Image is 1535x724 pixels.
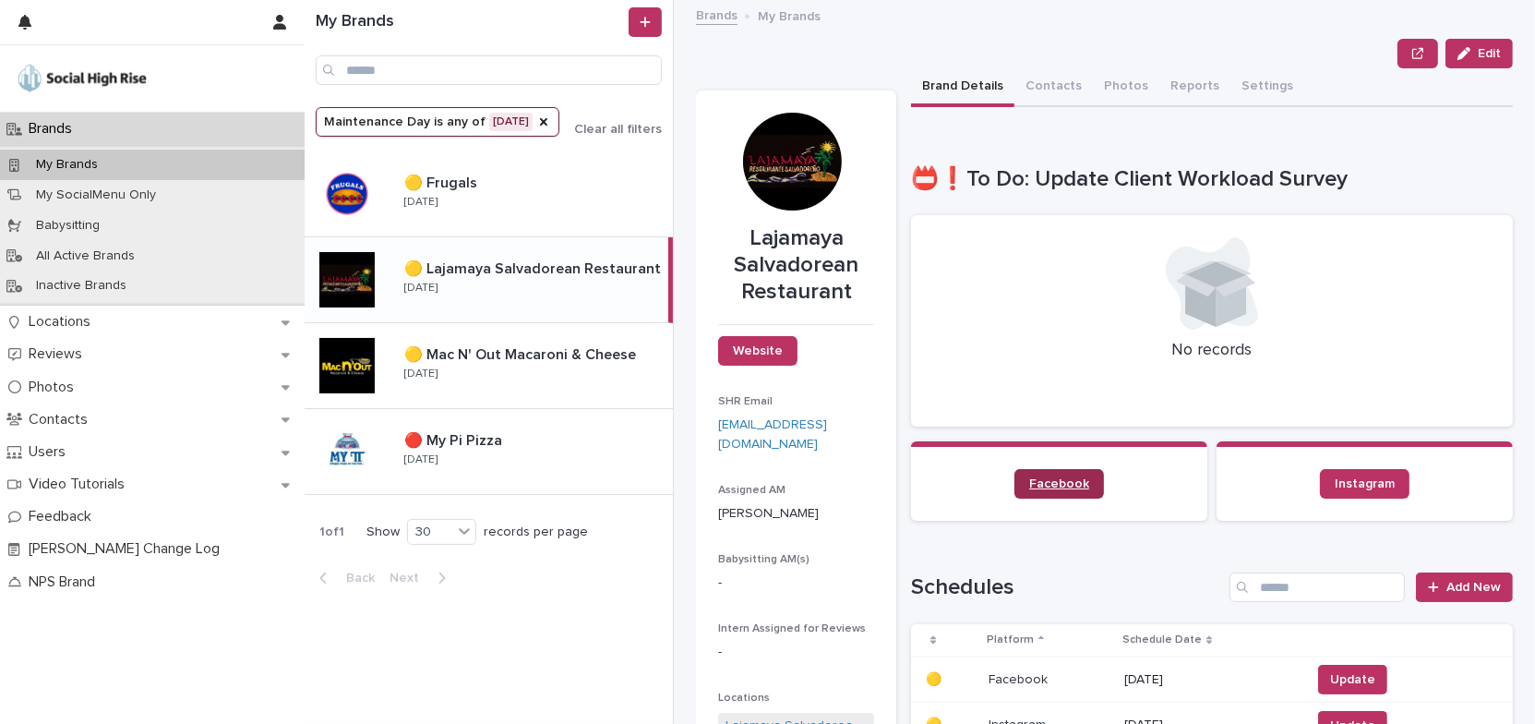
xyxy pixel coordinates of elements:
button: Edit [1445,39,1513,68]
p: [DATE] [1124,672,1296,688]
span: Next [390,572,430,585]
p: Lajamaya Salvadorean Restaurant [718,225,874,305]
p: Babysitting [21,218,114,234]
p: My Brands [21,157,113,173]
span: Website [733,344,783,357]
a: Website [718,336,797,366]
a: Brands [696,4,738,25]
p: [DATE] [404,453,438,466]
button: Reports [1159,68,1230,107]
p: [DATE] [404,196,438,209]
p: 🟡 [926,669,945,688]
button: Clear all filters [559,123,662,136]
p: Locations [21,313,105,331]
a: [EMAIL_ADDRESS][DOMAIN_NAME] [718,418,827,451]
p: 1 of 1 [305,510,359,555]
p: Users [21,443,80,461]
p: [PERSON_NAME] Change Log [21,540,234,558]
span: SHR Email [718,396,773,407]
button: Brand Details [911,68,1014,107]
a: Add New [1416,573,1513,602]
p: My Brands [758,5,821,25]
button: Settings [1230,68,1304,107]
h1: Schedules [911,574,1222,601]
button: Contacts [1014,68,1093,107]
input: Search [316,55,662,85]
p: - [718,643,874,662]
span: Intern Assigned for Reviews [718,623,866,634]
img: o5DnuTxEQV6sW9jFYBBf [15,60,150,97]
p: Schedule Date [1122,630,1202,650]
input: Search [1229,573,1405,602]
span: Facebook [1029,477,1089,490]
p: My SocialMenu Only [21,187,171,203]
span: Babysitting AM(s) [718,554,809,565]
p: Show [366,525,400,540]
a: Facebook [1014,469,1104,499]
p: Feedback [21,508,106,525]
a: Instagram [1320,469,1409,499]
p: [PERSON_NAME] [718,504,874,524]
p: Contacts [21,411,102,428]
a: 🔴 My Pi Pizza🔴 My Pi Pizza [DATE] [305,409,673,495]
span: Clear all filters [574,123,662,136]
p: [DATE] [404,368,438,380]
p: Facebook [989,669,1051,688]
a: 🟡 Mac N' Out Macaroni & Cheese🟡 Mac N' Out Macaroni & Cheese [DATE] [305,323,673,409]
p: Platform [987,630,1034,650]
button: Photos [1093,68,1159,107]
p: Video Tutorials [21,476,139,493]
button: Back [305,570,382,586]
p: 🟡 Mac N' Out Macaroni & Cheese [404,343,640,364]
h1: 📛❗To Do: Update Client Workload Survey [911,166,1513,193]
button: Maintenance Day [316,107,559,137]
tr: 🟡🟡 FacebookFacebook [DATE]Update [911,657,1513,703]
span: Edit [1478,47,1501,60]
a: 🟡 Lajamaya Salvadorean Restaurant🟡 Lajamaya Salvadorean Restaurant [DATE] [305,237,673,323]
button: Next [382,570,461,586]
span: Instagram [1335,477,1395,490]
p: All Active Brands [21,248,150,264]
p: - [718,573,874,593]
span: Assigned AM [718,485,785,496]
p: [DATE] [404,282,438,295]
p: records per page [484,525,588,540]
span: Update [1330,670,1375,689]
p: 🟡 Frugals [404,171,481,192]
a: 🟡 Frugals🟡 Frugals [DATE] [305,151,673,237]
p: Reviews [21,345,97,363]
p: 🔴 My Pi Pizza [404,428,506,450]
p: NPS Brand [21,573,110,591]
span: Back [335,572,375,585]
p: Inactive Brands [21,278,141,294]
p: No records [933,341,1491,361]
span: Locations [718,693,770,704]
h1: My Brands [316,12,625,32]
span: Add New [1446,581,1501,594]
p: Photos [21,379,89,396]
div: 30 [408,523,452,542]
button: Update [1318,665,1387,694]
p: Brands [21,120,87,138]
p: 🟡 Lajamaya Salvadorean Restaurant [404,257,665,278]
